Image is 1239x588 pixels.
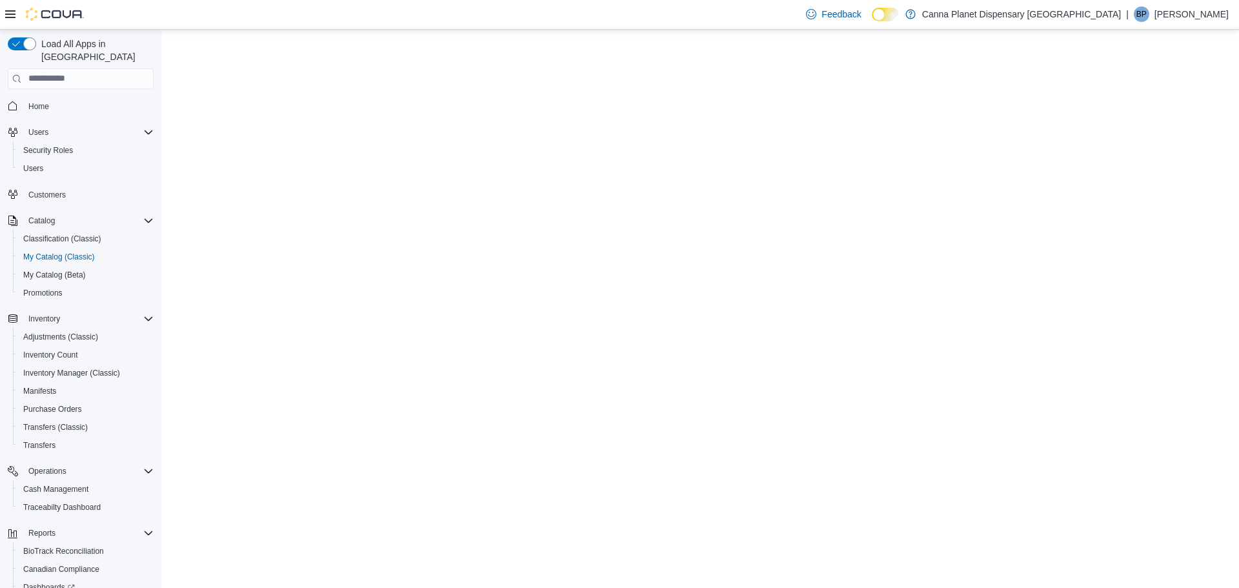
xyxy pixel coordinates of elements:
span: BioTrack Reconciliation [18,543,154,559]
span: Inventory Count [18,347,154,363]
a: Security Roles [18,143,78,158]
span: Canadian Compliance [18,562,154,577]
span: Users [23,163,43,174]
span: Transfers (Classic) [23,422,88,432]
span: Catalog [28,216,55,226]
span: Traceabilty Dashboard [23,502,101,512]
span: Manifests [23,386,56,396]
span: Transfers [23,440,55,451]
a: Users [18,161,48,176]
a: My Catalog (Beta) [18,267,91,283]
span: Promotions [23,288,63,298]
span: Users [18,161,154,176]
span: Inventory Count [23,350,78,360]
span: Home [23,98,154,114]
a: My Catalog (Classic) [18,249,100,265]
p: Canna Planet Dispensary [GEOGRAPHIC_DATA] [922,6,1121,22]
span: Customers [23,187,154,203]
span: My Catalog (Beta) [18,267,154,283]
a: Home [23,99,54,114]
a: Classification (Classic) [18,231,106,247]
span: Traceabilty Dashboard [18,500,154,515]
button: Operations [3,462,159,480]
span: Operations [28,466,66,476]
span: Cash Management [18,482,154,497]
span: My Catalog (Classic) [18,249,154,265]
span: Security Roles [18,143,154,158]
a: Canadian Compliance [18,562,105,577]
button: Users [13,159,159,177]
button: Reports [3,524,159,542]
button: Catalog [23,213,60,228]
span: Operations [23,463,154,479]
button: Traceabilty Dashboard [13,498,159,516]
button: Adjustments (Classic) [13,328,159,346]
p: | [1126,6,1129,22]
button: Inventory [23,311,65,327]
button: Security Roles [13,141,159,159]
button: Transfers [13,436,159,454]
span: Home [28,101,49,112]
button: BioTrack Reconciliation [13,542,159,560]
span: Transfers (Classic) [18,420,154,435]
span: Catalog [23,213,154,228]
span: Adjustments (Classic) [23,332,98,342]
button: Transfers (Classic) [13,418,159,436]
span: Classification (Classic) [23,234,101,244]
span: BioTrack Reconciliation [23,546,104,556]
button: Users [3,123,159,141]
span: Load All Apps in [GEOGRAPHIC_DATA] [36,37,154,63]
span: Reports [23,525,154,541]
img: Cova [26,8,84,21]
a: Customers [23,187,71,203]
button: Cash Management [13,480,159,498]
p: [PERSON_NAME] [1154,6,1229,22]
span: Purchase Orders [18,401,154,417]
div: Binal Patel [1134,6,1149,22]
a: Inventory Count [18,347,83,363]
button: Inventory Count [13,346,159,364]
span: Inventory [28,314,60,324]
button: Classification (Classic) [13,230,159,248]
button: Reports [23,525,61,541]
a: Purchase Orders [18,401,87,417]
button: Catalog [3,212,159,230]
span: Adjustments (Classic) [18,329,154,345]
span: Transfers [18,438,154,453]
span: Inventory [23,311,154,327]
button: Operations [23,463,72,479]
span: Customers [28,190,66,200]
span: Inventory Manager (Classic) [18,365,154,381]
span: Canadian Compliance [23,564,99,574]
a: BioTrack Reconciliation [18,543,109,559]
span: Users [28,127,48,137]
a: Traceabilty Dashboard [18,500,106,515]
span: Cash Management [23,484,88,494]
span: Feedback [821,8,861,21]
button: Users [23,125,54,140]
a: Inventory Manager (Classic) [18,365,125,381]
a: Cash Management [18,482,94,497]
span: Purchase Orders [23,404,82,414]
span: Manifests [18,383,154,399]
a: Feedback [801,1,866,27]
button: Promotions [13,284,159,302]
span: Inventory Manager (Classic) [23,368,120,378]
button: My Catalog (Classic) [13,248,159,266]
span: Classification (Classic) [18,231,154,247]
a: Adjustments (Classic) [18,329,103,345]
button: Purchase Orders [13,400,159,418]
button: Inventory Manager (Classic) [13,364,159,382]
span: My Catalog (Classic) [23,252,95,262]
span: Reports [28,528,55,538]
a: Promotions [18,285,68,301]
button: Manifests [13,382,159,400]
span: BP [1136,6,1147,22]
span: My Catalog (Beta) [23,270,86,280]
button: Inventory [3,310,159,328]
a: Transfers (Classic) [18,420,93,435]
span: Users [23,125,154,140]
button: Home [3,97,159,116]
button: Customers [3,185,159,204]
